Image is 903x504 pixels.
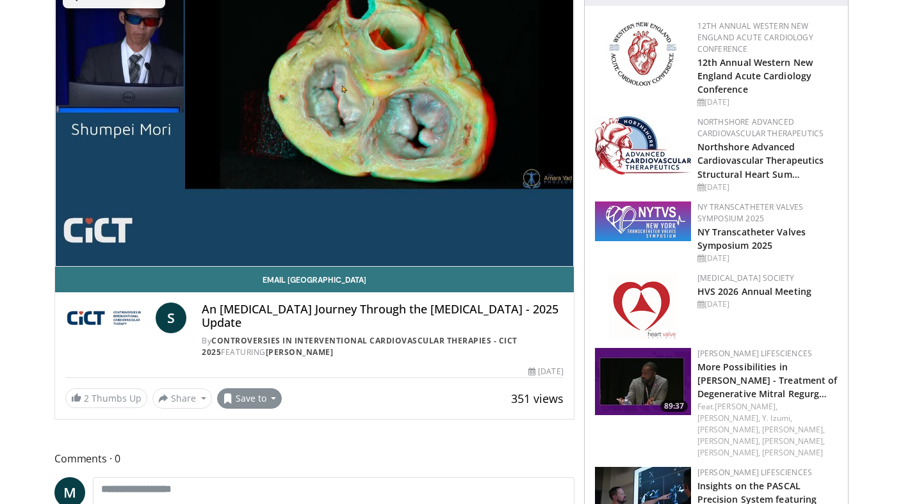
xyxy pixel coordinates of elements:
span: 89:37 [660,400,688,412]
span: 2 [84,392,89,404]
span: Comments 0 [54,450,574,467]
a: Northshore Advanced Cardiovascular Therapeutics Structural Heart Sum… [697,141,824,180]
a: S [156,303,186,333]
button: Share [152,388,212,409]
div: By FEATURING [202,335,563,358]
img: 381df6ae-7034-46cc-953d-58fc09a18a66.png.150x105_q85_autocrop_double_scale_upscale_version-0.2.png [595,201,691,241]
a: 89:37 [595,348,691,415]
div: Feat. [697,401,838,459]
div: [DATE] [697,253,838,264]
a: [MEDICAL_DATA] Society [697,272,795,283]
a: [PERSON_NAME], [715,401,777,412]
a: [PERSON_NAME], [762,436,825,446]
a: Controversies in Interventional Cardiovascular Therapies - CICT 2025 [202,335,517,358]
div: [DATE] [697,182,838,193]
h4: An [MEDICAL_DATA] Journey Through the [MEDICAL_DATA] - 2025 Update [202,303,563,330]
img: 45d48ad7-5dc9-4e2c-badc-8ed7b7f471c1.jpg.150x105_q85_autocrop_double_scale_upscale_version-0.2.jpg [595,116,691,175]
a: [PERSON_NAME], [762,424,825,435]
a: [PERSON_NAME] [266,347,334,358]
div: [DATE] [697,97,838,108]
a: Y. Izumi, [762,413,792,423]
a: NorthShore Advanced Cardiovascular Therapeutics [697,116,824,139]
img: Controversies in Interventional Cardiovascular Therapies - CICT 2025 [65,303,150,333]
a: More Possibilities in [PERSON_NAME] - Treatment of Degenerative Mitral Regurg… [697,361,838,400]
a: HVS 2026 Annual Meeting [697,285,811,297]
button: Save to [217,388,282,409]
a: [PERSON_NAME] Lifesciences [697,467,812,478]
div: [DATE] [528,366,563,377]
img: 41cd36ca-1716-454e-a7c0-f193de92ed07.150x105_q85_crop-smart_upscale.jpg [595,348,691,415]
a: [PERSON_NAME], [697,436,760,446]
a: NY Transcatheter Valves Symposium 2025 [697,226,806,251]
img: 0954f259-7907-4053-a817-32a96463ecc8.png.150x105_q85_autocrop_double_scale_upscale_version-0.2.png [607,20,678,88]
img: 0148279c-cbd4-41ce-850e-155379fed24c.png.150x105_q85_autocrop_double_scale_upscale_version-0.2.png [609,272,676,340]
a: [PERSON_NAME], [697,424,760,435]
a: [PERSON_NAME] Lifesciences [697,348,812,359]
a: 2 Thumbs Up [65,388,147,408]
a: 12th Annual Western New England Acute Cardiology Conference [697,56,813,95]
a: NY Transcatheter Valves Symposium 2025 [697,201,804,224]
div: [DATE] [697,299,838,310]
a: [PERSON_NAME] [762,447,823,458]
a: [PERSON_NAME], [697,447,760,458]
span: 351 views [511,391,564,406]
a: 12th Annual Western New England Acute Cardiology Conference [697,20,813,54]
a: Email [GEOGRAPHIC_DATA] [55,267,574,292]
a: [PERSON_NAME], [697,413,760,423]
